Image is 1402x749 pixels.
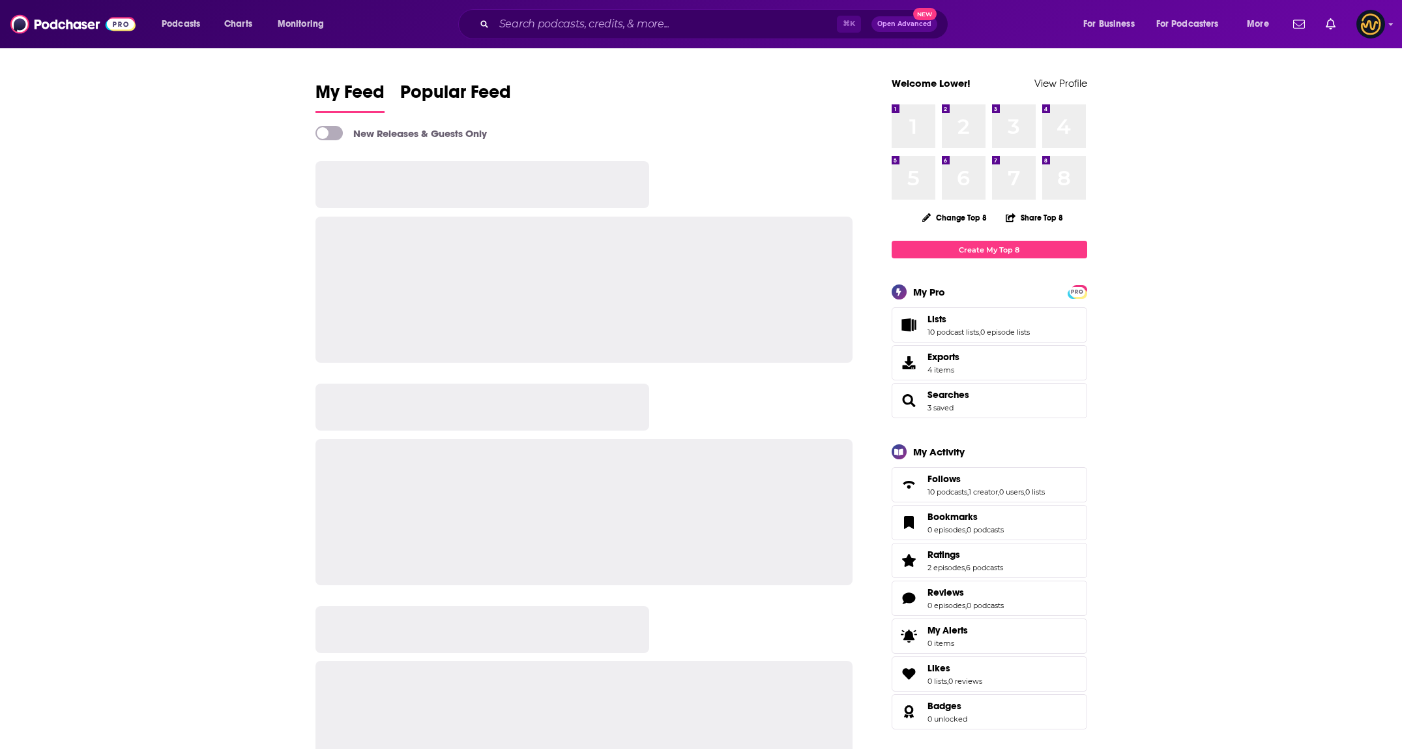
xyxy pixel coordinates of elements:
button: open menu [269,14,341,35]
span: 0 items [927,639,968,648]
span: , [947,677,948,686]
span: 4 items [927,365,959,374]
a: Show notifications dropdown [1288,13,1310,35]
a: Lists [927,313,1030,325]
span: Popular Feed [400,81,511,111]
a: 3 saved [927,403,954,412]
span: , [979,328,980,337]
span: Likes [892,656,1087,692]
button: open menu [153,14,217,35]
a: New Releases & Guests Only [315,126,487,140]
button: open menu [1238,14,1285,35]
span: For Podcasters [1156,15,1219,33]
img: User Profile [1356,10,1385,38]
span: My Alerts [927,624,968,636]
a: Exports [892,345,1087,380]
a: 6 podcasts [966,563,1003,572]
span: Bookmarks [927,511,978,523]
span: Ratings [927,549,960,560]
a: 10 podcast lists [927,328,979,337]
span: Reviews [927,587,964,598]
span: Open Advanced [877,21,931,27]
a: Ratings [896,551,922,570]
a: Searches [927,389,969,401]
span: PRO [1070,287,1085,297]
a: 0 episodes [927,601,965,610]
span: , [967,487,969,497]
a: 0 lists [927,677,947,686]
a: 0 podcasts [967,525,1004,534]
button: Change Top 8 [914,209,995,226]
span: Badges [892,694,1087,729]
span: Follows [892,467,1087,502]
span: Likes [927,662,950,674]
span: Bookmarks [892,505,1087,540]
span: Charts [224,15,252,33]
span: ⌘ K [837,16,861,33]
a: Reviews [927,587,1004,598]
a: PRO [1070,286,1085,296]
a: 0 episode lists [980,328,1030,337]
span: Badges [927,700,961,712]
button: Show profile menu [1356,10,1385,38]
a: 0 reviews [948,677,982,686]
span: Follows [927,473,961,485]
a: 0 podcasts [967,601,1004,610]
button: open menu [1074,14,1151,35]
span: Searches [892,383,1087,418]
a: View Profile [1034,77,1087,89]
a: Welcome Lower! [892,77,971,89]
div: My Pro [913,286,945,298]
button: Open AdvancedNew [871,16,937,32]
a: 2 episodes [927,563,965,572]
a: Badges [896,703,922,721]
span: , [965,601,967,610]
button: Share Top 8 [1005,205,1064,230]
a: 0 episodes [927,525,965,534]
a: Searches [896,391,922,410]
input: Search podcasts, credits, & more... [494,14,837,35]
a: Popular Feed [400,81,511,113]
span: My Alerts [896,627,922,645]
span: Podcasts [162,15,200,33]
span: , [998,487,999,497]
a: 1 creator [969,487,998,497]
a: Badges [927,700,967,712]
span: For Business [1083,15,1135,33]
button: open menu [1148,14,1238,35]
span: Ratings [892,543,1087,578]
span: Lists [927,313,946,325]
span: Reviews [892,581,1087,616]
a: Create My Top 8 [892,241,1087,258]
span: Logged in as LowerStreet [1356,10,1385,38]
span: Exports [927,351,959,363]
span: Exports [896,354,922,372]
span: Lists [892,307,1087,343]
span: , [1024,487,1025,497]
div: My Activity [913,446,965,458]
a: Show notifications dropdown [1321,13,1341,35]
a: 0 lists [1025,487,1045,497]
a: Follows [927,473,1045,485]
a: Follows [896,476,922,494]
span: New [913,8,937,20]
span: My Feed [315,81,385,111]
a: Charts [216,14,260,35]
span: Monitoring [278,15,324,33]
a: My Feed [315,81,385,113]
a: 0 unlocked [927,714,967,724]
span: , [965,525,967,534]
a: Bookmarks [927,511,1004,523]
span: More [1247,15,1269,33]
img: Podchaser - Follow, Share and Rate Podcasts [10,12,136,37]
a: My Alerts [892,619,1087,654]
a: Likes [896,665,922,683]
a: Lists [896,316,922,334]
div: Search podcasts, credits, & more... [471,9,961,39]
a: Reviews [896,589,922,607]
span: , [965,563,966,572]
